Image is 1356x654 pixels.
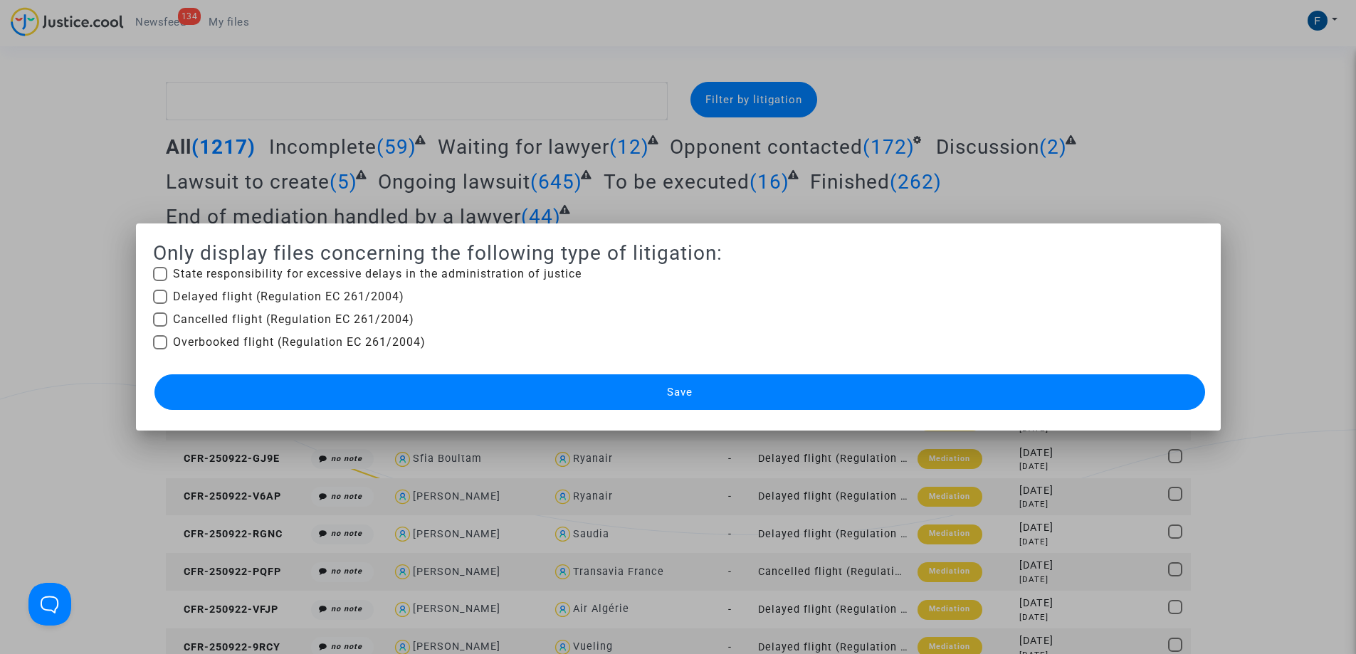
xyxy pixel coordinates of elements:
button: Save [154,374,1205,410]
iframe: Help Scout Beacon - Open [28,583,71,626]
span: Delayed flight (Regulation EC 261/2004) [173,288,404,305]
h2: Only display files concerning the following type of litigation: [153,241,1204,265]
span: State responsibility for excessive delays in the administration of justice [173,265,582,283]
span: Overbooked flight (Regulation EC 261/2004) [173,334,426,351]
span: Cancelled flight (Regulation EC 261/2004) [173,311,414,328]
span: Save [667,386,693,399]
